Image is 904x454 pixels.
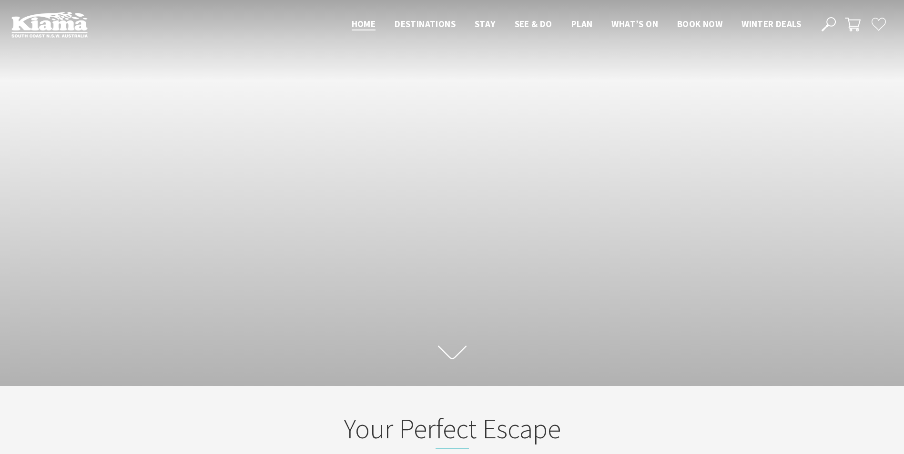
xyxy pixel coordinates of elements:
[611,18,658,30] span: What’s On
[515,18,552,30] span: See & Do
[395,18,456,30] span: Destinations
[342,17,811,32] nav: Main Menu
[352,18,376,30] span: Home
[265,412,639,449] h2: Your Perfect Escape
[11,11,88,38] img: Kiama Logo
[741,18,801,30] span: Winter Deals
[677,18,722,30] span: Book now
[475,18,496,30] span: Stay
[571,18,593,30] span: Plan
